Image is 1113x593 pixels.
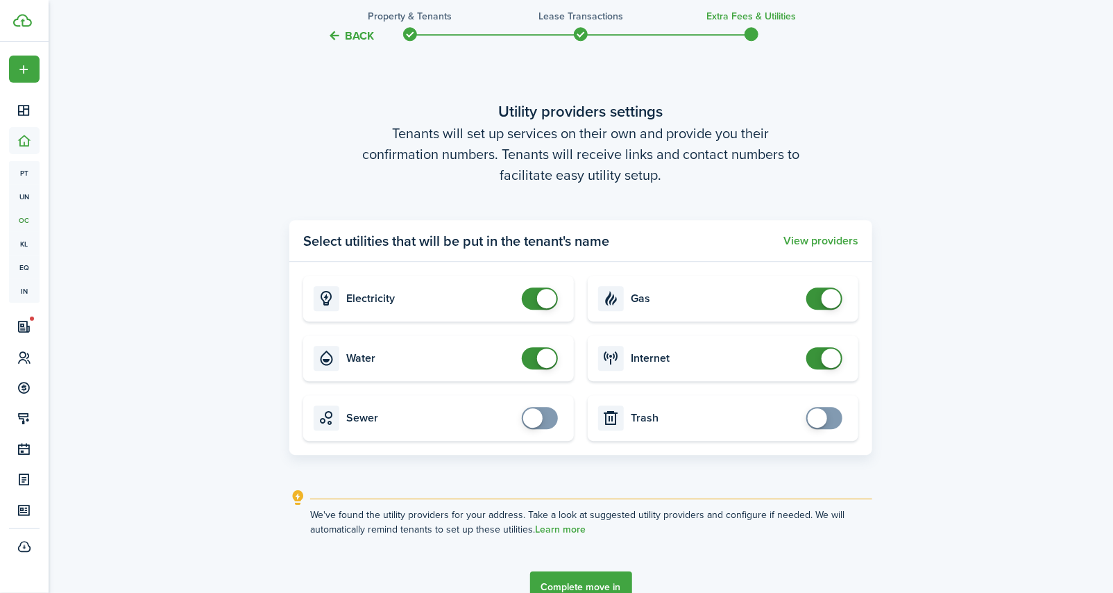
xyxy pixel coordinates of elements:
img: TenantCloud [13,14,32,27]
a: eq [9,256,40,279]
card-title: Electricity [346,292,515,305]
button: View providers [783,235,858,247]
button: Open menu [9,56,40,83]
a: kl [9,232,40,256]
card-title: Trash [631,412,799,424]
panel-main-title: Select utilities that will be put in the tenant's name [303,231,609,251]
wizard-step-header-title: Utility providers settings [289,100,872,123]
a: in [9,279,40,303]
a: oc [9,208,40,232]
card-title: Gas [631,292,799,305]
card-title: Internet [631,352,799,365]
h3: Lease Transactions [538,9,623,24]
card-title: Sewer [346,412,515,424]
button: Back [328,28,374,42]
a: pt [9,161,40,185]
h3: Extra fees & Utilities [707,9,797,24]
h3: Property & Tenants [368,9,452,24]
explanation-description: We've found the utility providers for your address. Take a look at suggested utility providers an... [310,508,872,537]
card-title: Water [346,352,515,365]
wizard-step-header-description: Tenants will set up services on their own and provide you their confirmation numbers. Tenants wil... [289,123,872,185]
a: Learn more [535,524,586,535]
i: outline [289,490,307,506]
a: un [9,185,40,208]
